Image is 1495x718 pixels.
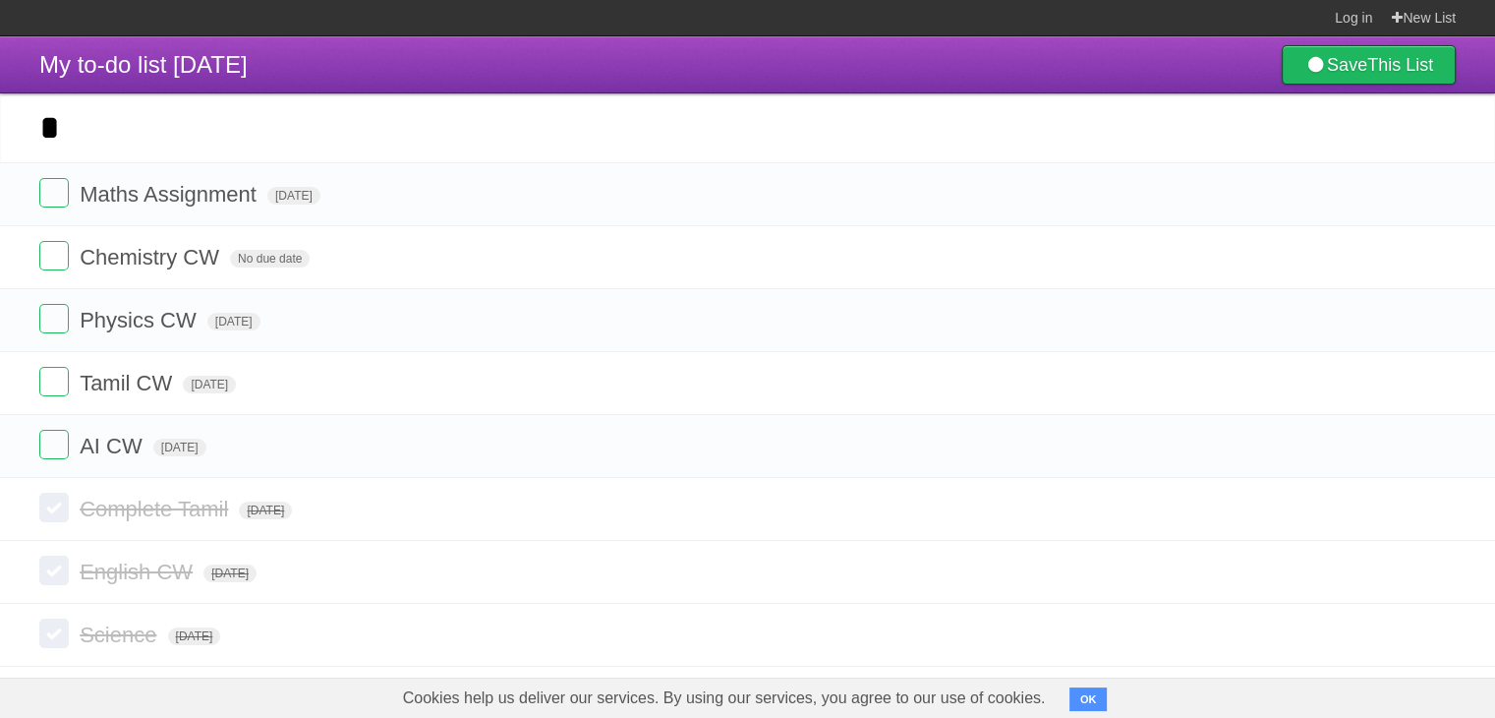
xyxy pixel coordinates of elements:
[80,245,224,269] span: Chemistry CW
[39,556,69,585] label: Done
[203,565,257,582] span: [DATE]
[80,371,177,395] span: Tamil CW
[383,679,1065,718] span: Cookies help us deliver our services. By using our services, you agree to our use of cookies.
[80,623,161,647] span: Science
[39,493,69,522] label: Done
[80,434,147,458] span: AI CW
[267,187,320,205] span: [DATE]
[183,376,236,393] span: [DATE]
[80,308,201,332] span: Physics CW
[1282,45,1456,85] a: SaveThis List
[168,628,221,645] span: [DATE]
[39,304,69,333] label: Done
[39,51,248,78] span: My to-do list [DATE]
[153,439,206,456] span: [DATE]
[207,313,260,330] span: [DATE]
[80,182,261,207] span: Maths Assignment
[39,178,69,208] label: Done
[39,367,69,396] label: Done
[39,241,69,270] label: Done
[80,497,233,521] span: Complete Tamil
[39,430,69,459] label: Done
[230,250,310,268] span: No due date
[1069,688,1108,711] button: OK
[239,502,292,519] span: [DATE]
[80,560,198,584] span: English CW
[1367,55,1433,75] b: This List
[39,619,69,648] label: Done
